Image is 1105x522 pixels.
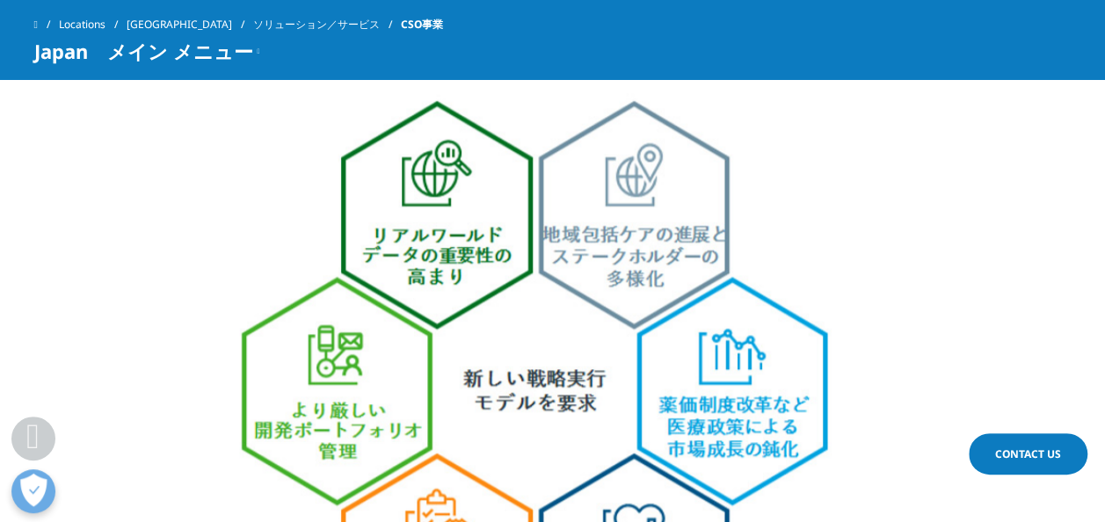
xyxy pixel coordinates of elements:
[59,9,127,40] a: Locations
[401,9,443,40] span: CSO事業
[11,469,55,513] button: 優先設定センターを開く
[34,40,253,62] span: Japan メイン メニュー
[253,9,401,40] a: ソリューション／サービス
[995,446,1061,461] span: Contact Us
[127,9,253,40] a: [GEOGRAPHIC_DATA]
[969,433,1087,475] a: Contact Us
